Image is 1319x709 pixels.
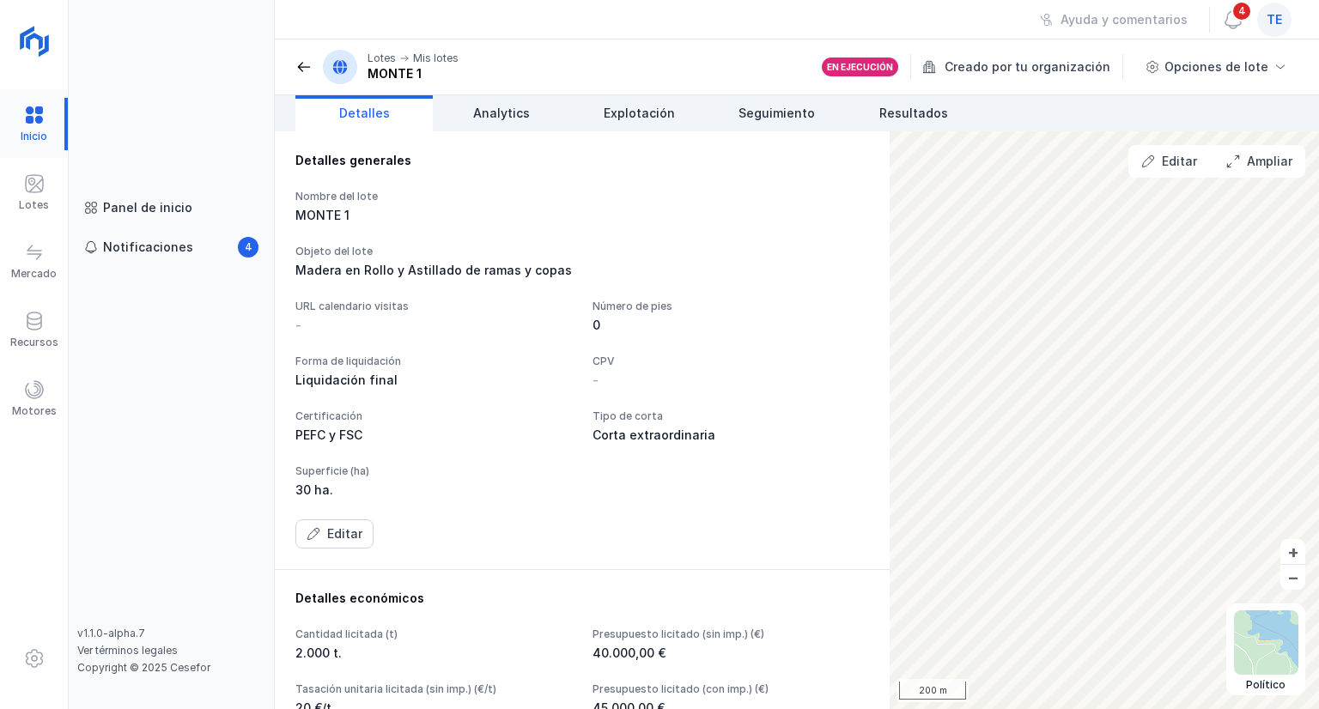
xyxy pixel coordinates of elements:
[339,105,390,122] span: Detalles
[1029,5,1199,34] button: Ayuda y comentarios
[593,300,869,313] div: Número de pies
[1061,11,1188,28] div: Ayuda y comentarios
[593,682,869,696] div: Presupuesto licitado (con imp.) (€)
[593,409,869,423] div: Tipo de corta
[295,245,869,258] div: Objeto del lote
[295,152,869,169] div: Detalles generales
[295,317,301,334] div: -
[103,199,192,216] div: Panel de inicio
[103,239,193,256] div: Notificaciones
[295,682,572,696] div: Tasación unitaria licitada (sin imp.) (€/t)
[13,20,56,63] img: logoRight.svg
[1130,147,1208,176] button: Editar
[77,644,178,657] a: Ver términos legales
[1247,153,1292,170] div: Ampliar
[593,627,869,641] div: Presupuesto licitado (sin imp.) (€)
[879,105,948,122] span: Resultados
[295,627,572,641] div: Cantidad licitada (t)
[295,645,572,662] div: 2.000 t.
[593,372,599,389] div: -
[368,65,459,82] div: MONTE 1
[922,54,1126,80] div: Creado por tu organización
[593,427,869,444] div: Corta extraordinaria
[12,404,57,418] div: Motores
[10,336,58,349] div: Recursos
[1162,153,1197,170] div: Editar
[473,105,530,122] span: Analytics
[1280,539,1305,564] button: +
[295,409,572,423] div: Certificación
[327,525,362,542] div: Editar
[368,52,396,65] div: Lotes
[295,372,572,389] div: Liquidación final
[77,232,265,263] a: Notificaciones4
[295,482,572,499] div: 30 ha.
[433,95,570,131] a: Analytics
[845,95,982,131] a: Resultados
[739,105,815,122] span: Seguimiento
[1215,147,1304,176] button: Ampliar
[238,237,258,258] span: 4
[827,61,893,73] div: En ejecución
[1231,1,1252,21] span: 4
[295,190,572,203] div: Nombre del lote
[593,317,869,334] div: 0
[295,95,433,131] a: Detalles
[708,95,845,131] a: Seguimiento
[295,464,572,478] div: Superficie (ha)
[1164,58,1268,76] div: Opciones de lote
[77,627,265,640] div: v1.1.0-alpha.7
[570,95,708,131] a: Explotación
[1234,678,1298,692] div: Político
[295,427,572,444] div: PEFC y FSC
[413,52,459,65] div: Mis lotes
[593,354,869,368] div: CPV
[1280,565,1305,590] button: –
[1267,11,1282,28] span: te
[19,198,49,212] div: Lotes
[11,267,57,281] div: Mercado
[77,192,265,223] a: Panel de inicio
[593,645,869,662] div: 40.000,00 €
[1234,610,1298,675] img: political.webp
[77,661,265,675] div: Copyright © 2025 Cesefor
[295,354,572,368] div: Forma de liquidación
[295,207,572,224] div: MONTE 1
[295,590,869,607] div: Detalles económicos
[295,262,869,279] div: Madera en Rollo y Astillado de ramas y copas
[604,105,675,122] span: Explotación
[295,519,374,548] button: Editar
[295,300,572,313] div: URL calendario visitas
